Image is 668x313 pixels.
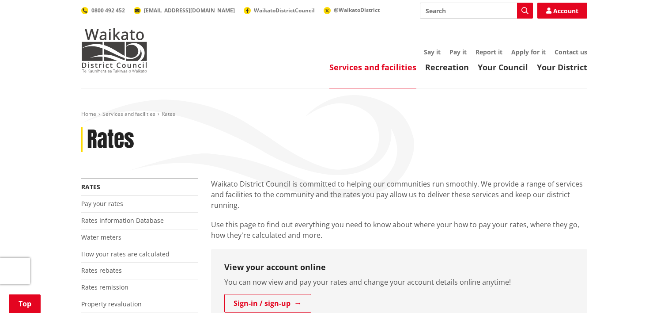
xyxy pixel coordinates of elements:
[211,179,587,210] p: Waikato District Council is committed to helping our communities run smoothly. We provide a range...
[81,28,147,73] img: Waikato District Council - Te Kaunihera aa Takiwaa o Waikato
[81,7,125,14] a: 0800 492 452
[224,277,574,287] p: You can now view and pay your rates and change your account details online anytime!
[81,283,128,291] a: Rates remission
[254,7,315,14] span: WaikatoDistrictCouncil
[424,48,441,56] a: Say it
[81,266,122,275] a: Rates rebates
[420,3,533,19] input: Search input
[81,183,100,191] a: Rates
[537,62,587,73] a: Your District
[449,48,467,56] a: Pay it
[211,219,587,240] p: Use this page to find out everything you need to know about where your how to pay your rates, whe...
[476,48,502,56] a: Report it
[537,3,587,19] a: Account
[81,111,587,118] nav: breadcrumb
[162,110,175,118] span: Rates
[102,110,155,118] a: Services and facilities
[144,7,235,14] span: [EMAIL_ADDRESS][DOMAIN_NAME]
[81,233,121,241] a: Water meters
[224,294,311,313] a: Sign-in / sign-up
[81,300,142,308] a: Property revaluation
[81,110,96,118] a: Home
[9,294,41,313] a: Top
[81,250,170,258] a: How your rates are calculated
[244,7,315,14] a: WaikatoDistrictCouncil
[511,48,546,56] a: Apply for it
[627,276,659,308] iframe: Messenger Launcher
[224,263,574,272] h3: View your account online
[81,199,123,208] a: Pay your rates
[425,62,469,73] a: Recreation
[134,7,235,14] a: [EMAIL_ADDRESS][DOMAIN_NAME]
[478,62,528,73] a: Your Council
[324,6,380,14] a: @WaikatoDistrict
[91,7,125,14] span: 0800 492 452
[334,6,380,14] span: @WaikatoDistrict
[81,216,164,225] a: Rates Information Database
[87,127,134,153] h1: Rates
[555,48,587,56] a: Contact us
[329,62,416,73] a: Services and facilities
